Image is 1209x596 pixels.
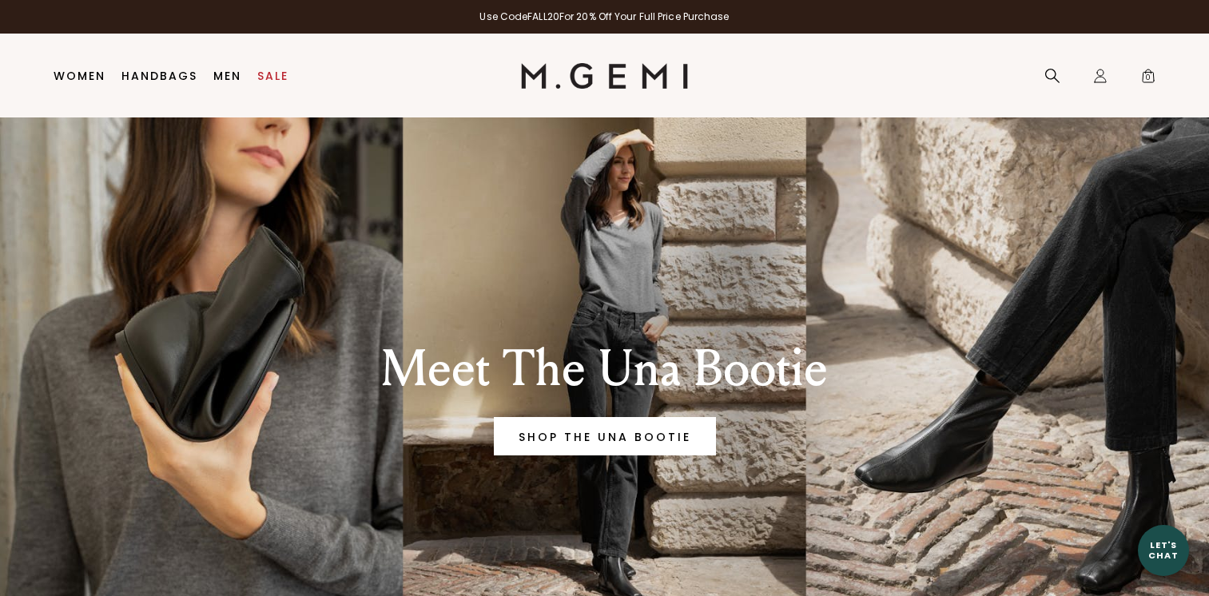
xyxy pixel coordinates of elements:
div: Meet The Una Bootie [328,340,882,398]
strong: FALL20 [527,10,559,23]
a: Banner primary button [494,417,716,455]
span: 0 [1140,71,1156,87]
div: Let's Chat [1138,540,1189,560]
img: M.Gemi [521,63,688,89]
a: Sale [257,70,288,82]
a: Handbags [121,70,197,82]
a: Women [54,70,105,82]
a: Men [213,70,241,82]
